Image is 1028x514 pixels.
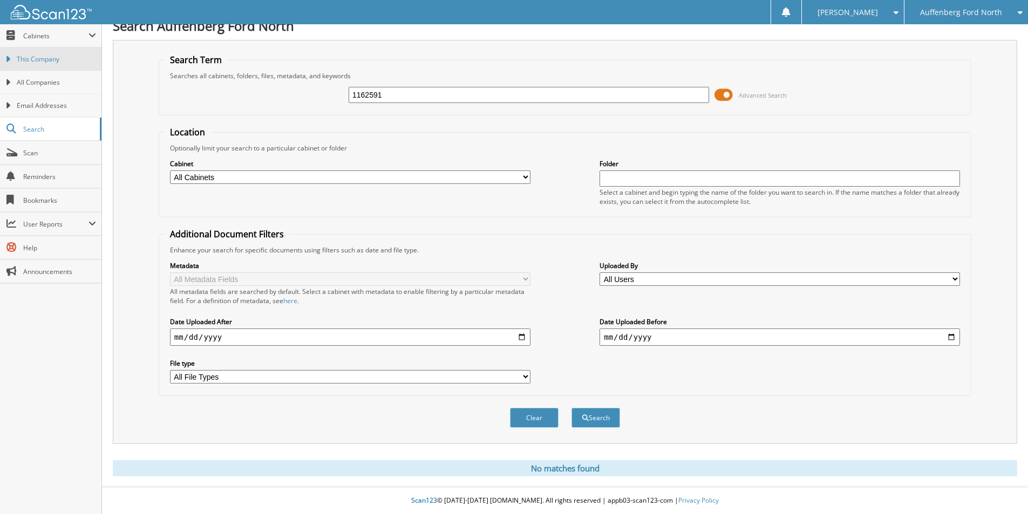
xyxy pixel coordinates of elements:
[17,101,96,111] span: Email Addresses
[11,5,92,19] img: scan123-logo-white.svg
[678,496,719,505] a: Privacy Policy
[170,287,530,305] div: All metadata fields are searched by default. Select a cabinet with metadata to enable filtering b...
[170,159,530,168] label: Cabinet
[283,296,297,305] a: here
[739,91,787,99] span: Advanced Search
[600,317,960,326] label: Date Uploaded Before
[113,460,1017,476] div: No matches found
[113,17,1017,35] h1: Search Auffenberg Ford North
[17,54,96,64] span: This Company
[23,267,96,276] span: Announcements
[23,220,88,229] span: User Reports
[170,359,530,368] label: File type
[165,71,965,80] div: Searches all cabinets, folders, files, metadata, and keywords
[23,196,96,205] span: Bookmarks
[510,408,559,428] button: Clear
[17,78,96,87] span: All Companies
[170,317,530,326] label: Date Uploaded After
[920,9,1002,16] span: Auffenberg Ford North
[23,243,96,252] span: Help
[23,172,96,181] span: Reminders
[170,261,530,270] label: Metadata
[571,408,620,428] button: Search
[600,261,960,270] label: Uploaded By
[411,496,437,505] span: Scan123
[600,328,960,346] input: end
[165,54,227,66] legend: Search Term
[165,126,210,138] legend: Location
[23,31,88,40] span: Cabinets
[23,125,94,134] span: Search
[600,159,960,168] label: Folder
[102,488,1028,514] div: © [DATE]-[DATE] [DOMAIN_NAME]. All rights reserved | appb03-scan123-com |
[23,148,96,157] span: Scan
[165,245,965,255] div: Enhance your search for specific documents using filters such as date and file type.
[170,328,530,346] input: start
[600,188,960,206] div: Select a cabinet and begin typing the name of the folder you want to search in. If the name match...
[165,143,965,153] div: Optionally limit your search to a particular cabinet or folder
[165,228,289,240] legend: Additional Document Filters
[818,9,878,16] span: [PERSON_NAME]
